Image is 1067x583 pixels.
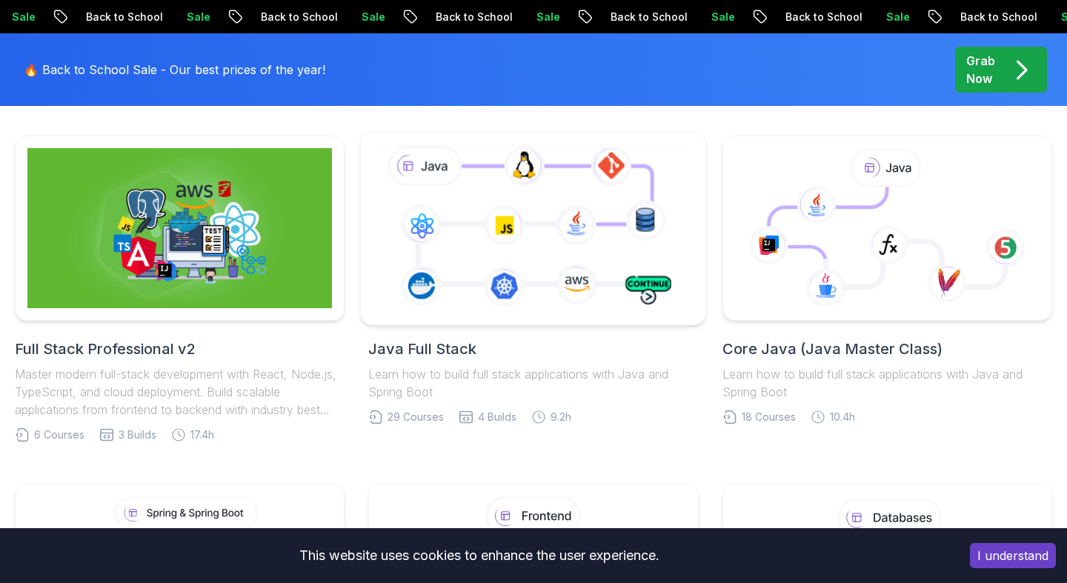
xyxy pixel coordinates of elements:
[218,10,319,24] p: Back to School
[568,10,668,24] p: Back to School
[742,410,796,424] span: 18 Courses
[478,410,516,424] span: 4 Builds
[722,365,1052,401] p: Learn how to build full stack applications with Java and Spring Boot
[843,10,891,24] p: Sale
[493,10,541,24] p: Sale
[15,339,345,359] h2: Full Stack Professional v2
[970,543,1056,568] button: Accept cookies
[393,10,493,24] p: Back to School
[119,427,156,442] span: 3 Builds
[27,148,332,308] img: Full Stack Professional v2
[722,136,1052,424] a: Core Java (Java Master Class)Learn how to build full stack applications with Java and Spring Boot...
[830,410,855,424] span: 10.4h
[388,410,444,424] span: 29 Courses
[551,410,571,424] span: 9.2h
[190,427,214,442] span: 17.4h
[11,539,948,572] div: This website uses cookies to enhance the user experience.
[1018,10,1066,24] p: Sale
[966,52,995,87] p: Grab Now
[668,10,716,24] p: Sale
[917,10,1018,24] p: Back to School
[144,10,191,24] p: Sale
[742,10,843,24] p: Back to School
[368,339,698,359] h2: Java Full Stack
[368,136,698,424] a: Java Full StackLearn how to build full stack applications with Java and Spring Boot29 Courses4 Bu...
[15,136,345,442] a: Full Stack Professional v2Full Stack Professional v2Master modern full-stack development with Rea...
[34,427,84,442] span: 6 Courses
[24,61,325,79] p: 🔥 Back to School Sale - Our best prices of the year!
[722,339,1052,359] h2: Core Java (Java Master Class)
[368,365,698,401] p: Learn how to build full stack applications with Java and Spring Boot
[15,365,345,419] p: Master modern full-stack development with React, Node.js, TypeScript, and cloud deployment. Build...
[319,10,366,24] p: Sale
[43,10,144,24] p: Back to School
